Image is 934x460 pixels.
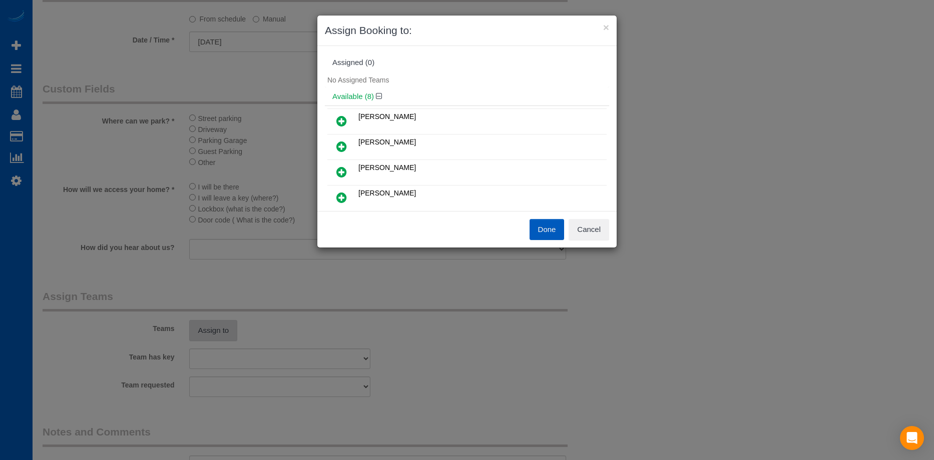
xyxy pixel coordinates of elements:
[358,112,416,120] span: [PERSON_NAME]
[358,138,416,146] span: [PERSON_NAME]
[332,58,602,67] div: Assigned (0)
[358,163,416,171] span: [PERSON_NAME]
[900,426,924,450] div: Open Intercom Messenger
[327,76,389,84] span: No Assigned Teams
[325,23,609,38] h3: Assign Booking to:
[603,22,609,32] button: ×
[332,92,602,101] h4: Available (8)
[358,189,416,197] span: [PERSON_NAME]
[530,219,565,240] button: Done
[569,219,609,240] button: Cancel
